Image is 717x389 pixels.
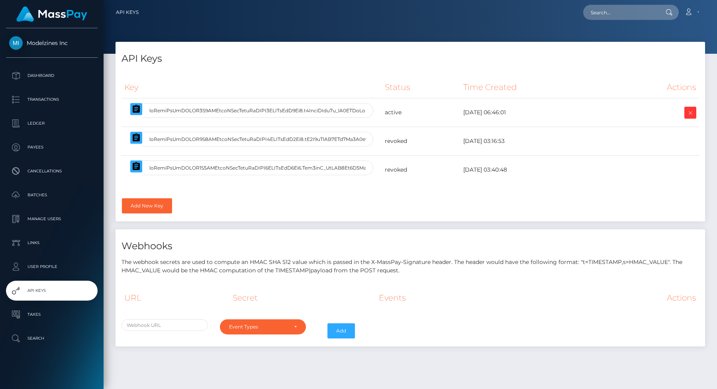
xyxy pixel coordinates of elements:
a: Payees [6,137,98,157]
p: Search [9,332,94,344]
p: Cancellations [9,165,94,177]
span: Modelzines Inc [6,39,98,47]
td: active [382,98,460,127]
p: User Profile [9,261,94,273]
img: Modelzines Inc [9,36,23,50]
p: Taxes [9,309,94,321]
a: Taxes [6,305,98,324]
th: Actions [532,287,699,309]
a: Dashboard [6,66,98,86]
button: Event Types [220,319,306,334]
a: Transactions [6,90,98,109]
div: Event Types [229,324,288,330]
th: Key [121,76,382,98]
th: Actions [611,76,699,98]
p: API Keys [9,285,94,297]
p: Links [9,237,94,249]
p: Payees [9,141,94,153]
a: Ledger [6,113,98,133]
td: [DATE] 06:46:01 [460,98,610,127]
button: Add [327,323,355,338]
input: Search... [583,5,658,20]
td: revoked [382,156,460,184]
th: Secret [230,287,376,309]
h4: Webhooks [121,239,699,253]
a: Manage Users [6,209,98,229]
a: Search [6,328,98,348]
p: Batches [9,189,94,201]
p: Ledger [9,117,94,129]
p: Dashboard [9,70,94,82]
input: Webhook URL [121,319,208,331]
td: [DATE] 03:40:48 [460,156,610,184]
img: MassPay Logo [16,6,87,22]
a: Links [6,233,98,253]
a: API Keys [6,281,98,301]
a: Cancellations [6,161,98,181]
th: Status [382,76,460,98]
a: Add New Key [122,198,172,213]
td: [DATE] 03:16:53 [460,127,610,156]
th: URL [121,287,230,309]
th: Time Created [460,76,610,98]
td: revoked [382,127,460,156]
th: Events [376,287,532,309]
p: The webhook secrets are used to compute an HMAC SHA 512 value which is passed in the X-MassPay-Si... [121,258,699,275]
a: Batches [6,185,98,205]
a: User Profile [6,257,98,277]
a: API Keys [116,4,139,21]
h4: API Keys [121,52,699,66]
p: Transactions [9,94,94,106]
p: Manage Users [9,213,94,225]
